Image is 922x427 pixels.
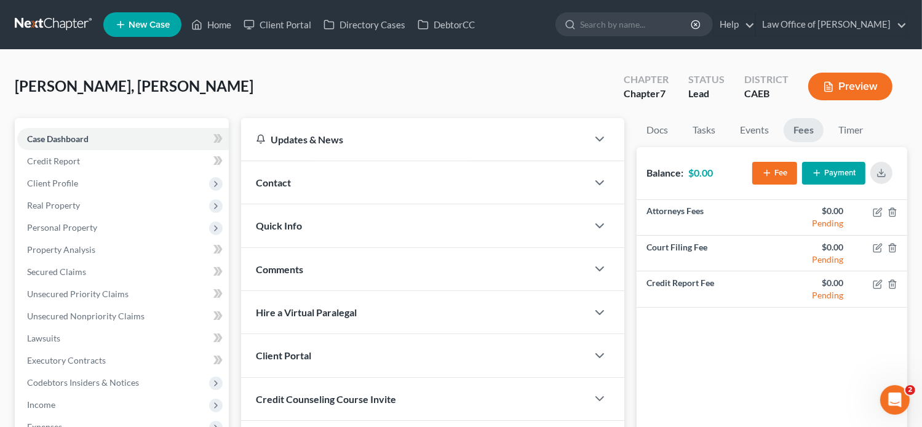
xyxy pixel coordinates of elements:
[782,277,843,289] div: $0.00
[27,222,97,233] span: Personal Property
[256,306,357,318] span: Hire a Virtual Paralegal
[624,73,669,87] div: Chapter
[27,134,89,144] span: Case Dashboard
[808,73,892,100] button: Preview
[185,14,237,36] a: Home
[624,87,669,101] div: Chapter
[802,162,865,185] button: Payment
[256,220,302,231] span: Quick Info
[744,73,789,87] div: District
[17,305,229,327] a: Unsecured Nonpriority Claims
[782,289,843,301] div: Pending
[317,14,411,36] a: Directory Cases
[688,167,713,178] strong: $0.00
[688,87,725,101] div: Lead
[688,73,725,87] div: Status
[829,118,873,142] a: Timer
[646,167,683,178] strong: Balance:
[713,14,755,36] a: Help
[782,253,843,266] div: Pending
[27,178,78,188] span: Client Profile
[17,150,229,172] a: Credit Report
[256,263,303,275] span: Comments
[27,266,86,277] span: Secured Claims
[27,289,129,299] span: Unsecured Priority Claims
[27,333,60,343] span: Lawsuits
[580,13,693,36] input: Search by name...
[256,349,311,361] span: Client Portal
[256,133,573,146] div: Updates & News
[905,385,915,395] span: 2
[17,261,229,283] a: Secured Claims
[129,20,170,30] span: New Case
[637,200,772,236] td: Attorneys Fees
[17,283,229,305] a: Unsecured Priority Claims
[782,217,843,229] div: Pending
[411,14,481,36] a: DebtorCC
[756,14,907,36] a: Law Office of [PERSON_NAME]
[637,118,678,142] a: Docs
[782,241,843,253] div: $0.00
[752,162,797,185] button: Fee
[683,118,725,142] a: Tasks
[27,244,95,255] span: Property Analysis
[744,87,789,101] div: CAEB
[27,156,80,166] span: Credit Report
[27,355,106,365] span: Executory Contracts
[637,236,772,271] td: Court Filing Fee
[637,271,772,307] td: Credit Report Fee
[256,393,396,405] span: Credit Counseling Course Invite
[660,87,666,99] span: 7
[27,399,55,410] span: Income
[256,177,291,188] span: Contact
[27,377,139,388] span: Codebtors Insiders & Notices
[237,14,317,36] a: Client Portal
[17,327,229,349] a: Lawsuits
[27,200,80,210] span: Real Property
[27,311,145,321] span: Unsecured Nonpriority Claims
[17,128,229,150] a: Case Dashboard
[730,118,779,142] a: Events
[782,205,843,217] div: $0.00
[17,239,229,261] a: Property Analysis
[17,349,229,372] a: Executory Contracts
[784,118,824,142] a: Fees
[880,385,910,415] iframe: Intercom live chat
[15,77,253,95] span: [PERSON_NAME], [PERSON_NAME]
